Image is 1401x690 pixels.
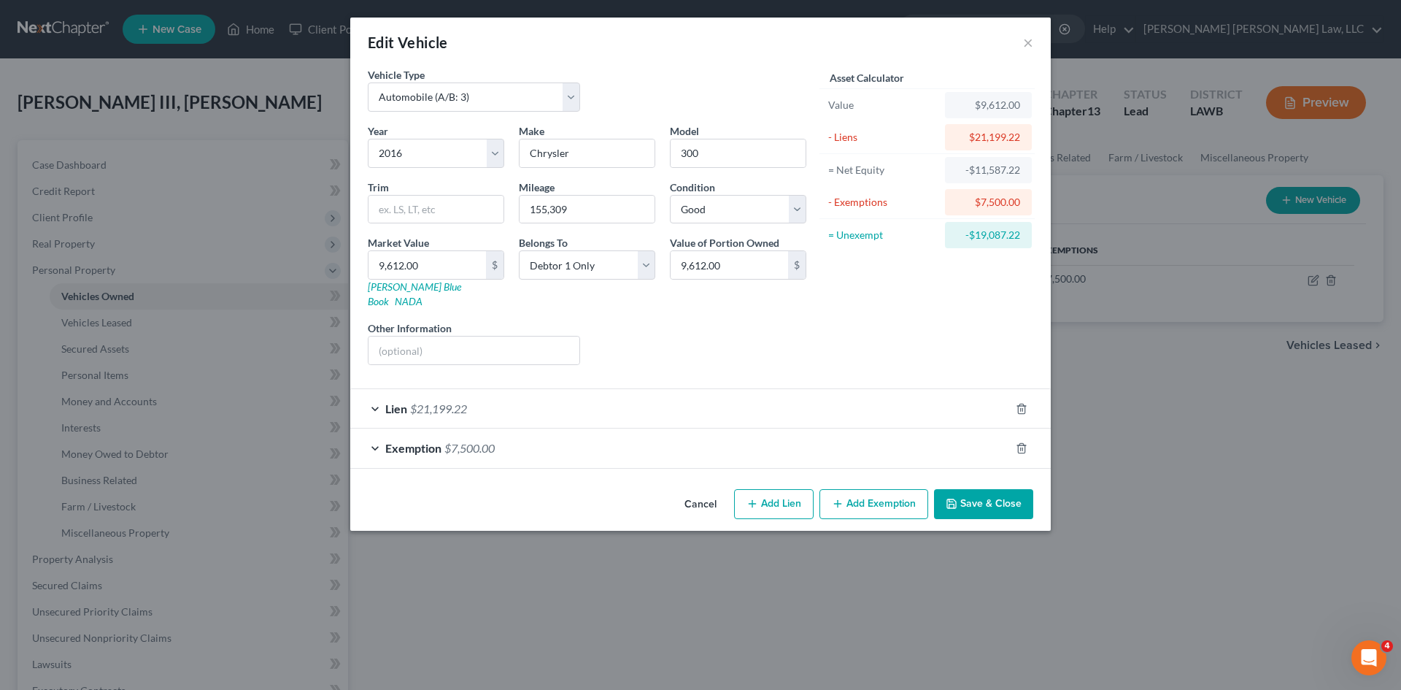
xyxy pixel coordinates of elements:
[368,280,461,307] a: [PERSON_NAME] Blue Book
[828,228,938,242] div: = Unexempt
[1351,640,1386,675] iframe: Intercom live chat
[828,98,938,112] div: Value
[734,489,814,520] button: Add Lien
[368,196,503,223] input: ex. LS, LT, etc
[520,139,655,167] input: ex. Nissan
[444,441,495,455] span: $7,500.00
[670,180,715,195] label: Condition
[519,125,544,137] span: Make
[368,67,425,83] label: Vehicle Type
[957,195,1020,210] div: $7,500.00
[830,70,904,85] label: Asset Calculator
[520,196,655,223] input: --
[828,195,938,210] div: - Exemptions
[486,251,503,279] div: $
[671,251,788,279] input: 0.00
[519,237,568,249] span: Belongs To
[819,489,928,520] button: Add Exemption
[957,130,1020,145] div: $21,199.22
[828,163,938,177] div: = Net Equity
[395,295,422,307] a: NADA
[368,235,429,250] label: Market Value
[368,180,389,195] label: Trim
[670,235,779,250] label: Value of Portion Owned
[788,251,806,279] div: $
[368,337,579,364] input: (optional)
[385,441,441,455] span: Exemption
[368,321,452,336] label: Other Information
[957,163,1020,177] div: -$11,587.22
[957,98,1020,112] div: $9,612.00
[519,180,555,195] label: Mileage
[934,489,1033,520] button: Save & Close
[385,402,407,415] span: Lien
[828,130,938,145] div: - Liens
[1023,34,1033,51] button: ×
[368,32,448,53] div: Edit Vehicle
[368,251,486,279] input: 0.00
[670,123,699,139] label: Model
[410,402,467,415] span: $21,199.22
[671,139,806,167] input: ex. Altima
[368,123,388,139] label: Year
[673,491,728,520] button: Cancel
[957,228,1020,242] div: -$19,087.22
[1381,640,1393,652] span: 4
